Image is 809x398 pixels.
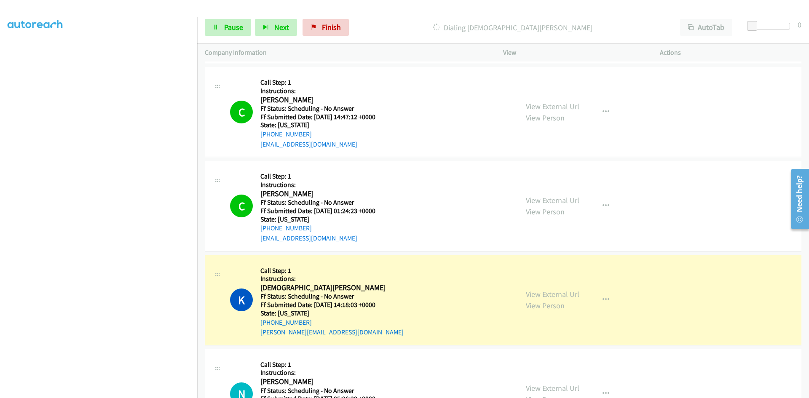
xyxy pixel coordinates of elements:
[260,130,312,138] a: [PHONE_NUMBER]
[260,267,404,275] h5: Call Step: 1
[798,19,801,30] div: 0
[230,288,253,311] h1: K
[230,101,253,123] h1: C
[660,48,801,58] p: Actions
[260,78,386,87] h5: Call Step: 1
[260,369,386,377] h5: Instructions:
[526,102,579,111] a: View External Url
[526,289,579,299] a: View External Url
[260,292,404,301] h5: Ff Status: Scheduling - No Answer
[260,181,386,189] h5: Instructions:
[224,22,243,32] span: Pause
[260,387,386,395] h5: Ff Status: Scheduling - No Answer
[260,87,386,95] h5: Instructions:
[260,95,386,105] h2: [PERSON_NAME]
[260,361,386,369] h5: Call Step: 1
[260,234,357,242] a: [EMAIL_ADDRESS][DOMAIN_NAME]
[526,383,579,393] a: View External Url
[274,22,289,32] span: Next
[260,113,386,121] h5: Ff Submitted Date: [DATE] 14:47:12 +0000
[260,140,357,148] a: [EMAIL_ADDRESS][DOMAIN_NAME]
[260,215,386,224] h5: State: [US_STATE]
[260,328,404,336] a: [PERSON_NAME][EMAIL_ADDRESS][DOMAIN_NAME]
[205,19,251,36] a: Pause
[260,189,386,199] h2: [PERSON_NAME]
[260,207,386,215] h5: Ff Submitted Date: [DATE] 01:24:23 +0000
[260,377,386,387] h2: [PERSON_NAME]
[785,166,809,232] iframe: Resource Center
[680,19,732,36] button: AutoTab
[260,224,312,232] a: [PHONE_NUMBER]
[260,301,404,309] h5: Ff Submitted Date: [DATE] 14:18:03 +0000
[230,195,253,217] h1: C
[260,172,386,181] h5: Call Step: 1
[260,104,386,113] h5: Ff Status: Scheduling - No Answer
[526,207,565,216] a: View Person
[503,48,645,58] p: View
[322,22,341,32] span: Finish
[526,195,579,205] a: View External Url
[526,113,565,123] a: View Person
[360,22,665,33] p: Dialing [DEMOGRAPHIC_DATA][PERSON_NAME]
[526,301,565,310] a: View Person
[303,19,349,36] a: Finish
[260,121,386,129] h5: State: [US_STATE]
[751,23,790,29] div: Delay between calls (in seconds)
[260,283,386,293] h2: [DEMOGRAPHIC_DATA][PERSON_NAME]
[260,198,386,207] h5: Ff Status: Scheduling - No Answer
[260,275,404,283] h5: Instructions:
[260,309,404,318] h5: State: [US_STATE]
[255,19,297,36] button: Next
[205,48,488,58] p: Company Information
[260,318,312,326] a: [PHONE_NUMBER]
